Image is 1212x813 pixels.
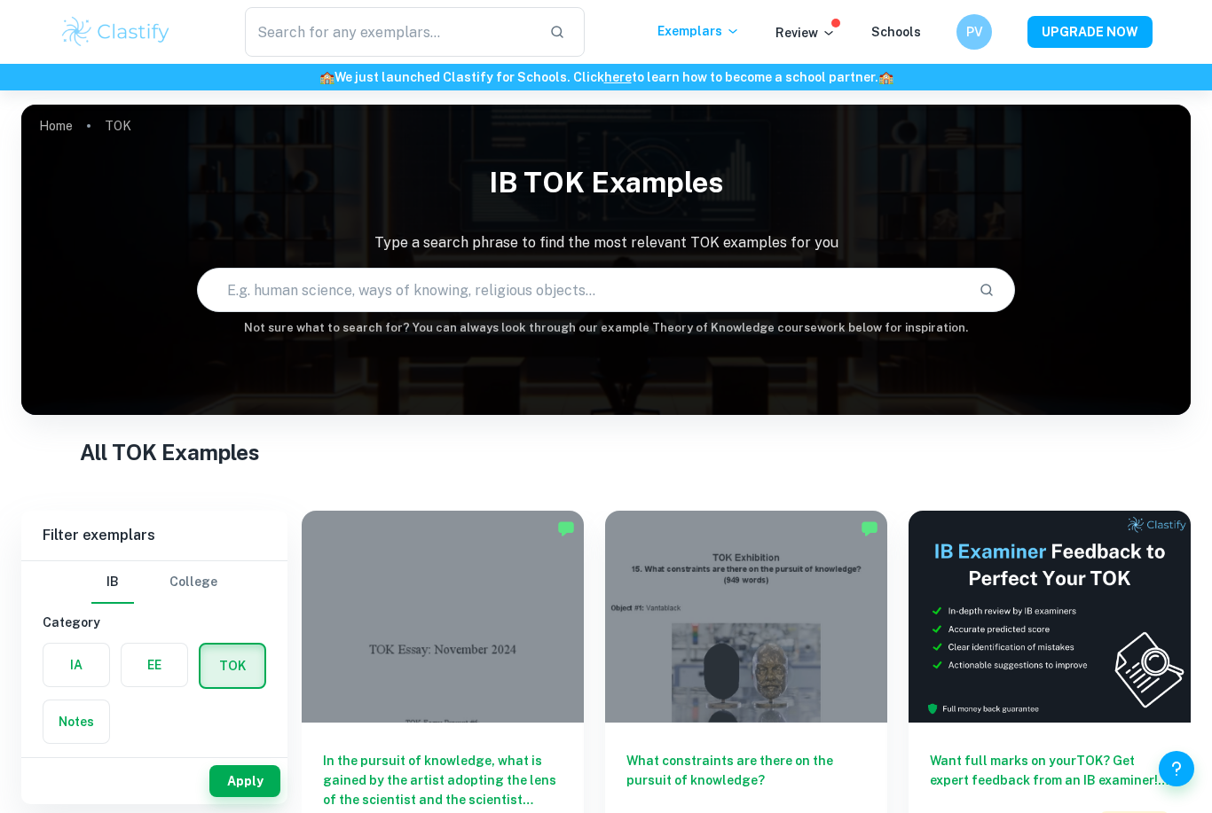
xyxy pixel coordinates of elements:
[956,14,992,50] button: PV
[557,520,575,537] img: Marked
[39,113,73,138] a: Home
[657,21,740,41] p: Exemplars
[775,23,836,43] p: Review
[198,265,965,315] input: E.g. human science, ways of knowing, religious objects...
[909,511,1191,723] img: Thumbnail
[871,25,921,39] a: Schools
[91,561,217,604] div: Filter type choice
[964,22,985,42] h6: PV
[604,70,632,84] a: here
[878,70,893,84] span: 🏫
[21,511,287,560] h6: Filter exemplars
[43,613,266,632] h6: Category
[21,154,1191,211] h1: IB TOK examples
[4,67,1208,87] h6: We just launched Clastify for Schools. Click to learn how to become a school partner.
[169,561,217,604] button: College
[972,275,1002,305] button: Search
[323,751,563,809] h6: In the pursuit of knowledge, what is gained by the artist adopting the lens of the scientist and ...
[80,436,1132,468] h1: All TOK Examples
[91,561,134,604] button: IB
[861,520,878,537] img: Marked
[626,751,866,809] h6: What constraints are there on the pursuit of knowledge?
[1027,16,1153,48] button: UPGRADE NOW
[105,116,131,136] p: TOK
[21,232,1191,254] p: Type a search phrase to find the most relevant TOK examples for you
[122,644,187,686] button: EE
[319,70,334,84] span: 🏫
[21,319,1191,337] h6: Not sure what to search for? You can always look through our example Theory of Knowledge coursewo...
[209,765,280,797] button: Apply
[43,700,109,743] button: Notes
[201,645,264,687] button: TOK
[1159,751,1194,786] button: Help and Feedback
[59,14,172,50] img: Clastify logo
[43,644,109,686] button: IA
[245,7,535,57] input: Search for any exemplars...
[930,751,1169,790] h6: Want full marks on your TOK ? Get expert feedback from an IB examiner!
